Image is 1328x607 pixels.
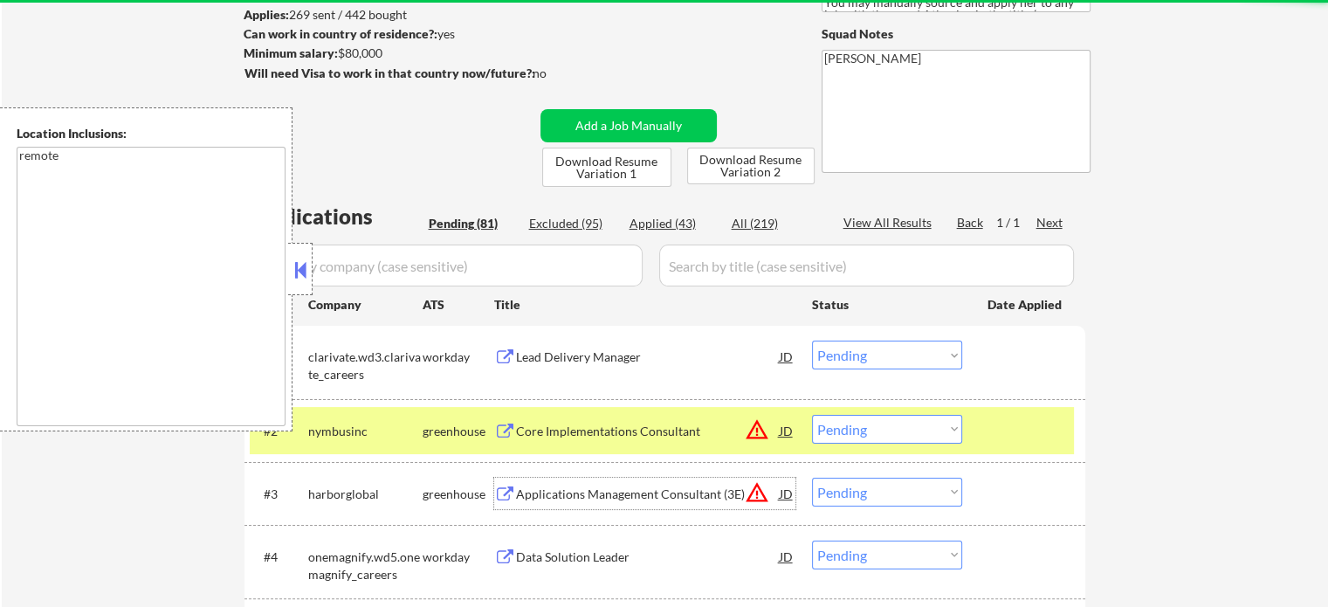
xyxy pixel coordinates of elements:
div: JD [778,478,795,509]
div: 269 sent / 442 bought [244,6,534,24]
div: $80,000 [244,45,534,62]
button: Download Resume Variation 2 [687,148,815,184]
div: Company [308,296,423,314]
div: yes [244,25,529,43]
div: Status [812,288,962,320]
div: Next [1036,214,1064,231]
div: Applications Management Consultant (3E) [516,486,780,503]
div: Lead Delivery Manager [516,348,780,366]
div: clarivate.wd3.clarivate_careers [308,348,423,383]
div: greenhouse [423,486,494,503]
div: Excluded (95) [529,215,616,232]
div: ATS [423,296,494,314]
div: JD [778,415,795,446]
div: workday [423,548,494,566]
div: Date Applied [987,296,1064,314]
div: nymbusinc [308,423,423,440]
strong: Will need Visa to work in that country now/future?: [244,66,535,80]
div: #4 [264,548,294,566]
button: warning_amber [745,480,769,505]
input: Search by title (case sensitive) [659,245,1074,286]
div: onemagnify.wd5.onemagnify_careers [308,548,423,583]
button: Add a Job Manually [540,109,717,142]
div: harborglobal [308,486,423,503]
div: Location Inclusions: [17,125,286,142]
div: View All Results [843,214,937,231]
button: warning_amber [745,417,769,442]
strong: Minimum salary: [244,45,338,60]
div: Core Implementations Consultant [516,423,780,440]
div: JD [778,341,795,372]
div: #3 [264,486,294,503]
div: Squad Notes [822,25,1091,43]
div: Pending (81) [429,215,516,232]
div: Applications [250,206,423,227]
strong: Can work in country of residence?: [244,26,437,41]
div: Data Solution Leader [516,548,780,566]
div: Back [957,214,985,231]
div: Applied (43) [630,215,717,232]
div: All (219) [732,215,819,232]
strong: Applies: [244,7,289,22]
input: Search by company (case sensitive) [250,245,643,286]
button: Download Resume Variation 1 [542,148,671,187]
div: JD [778,541,795,572]
div: Title [494,296,795,314]
div: greenhouse [423,423,494,440]
div: no [533,65,582,82]
div: workday [423,348,494,366]
div: 1 / 1 [996,214,1036,231]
